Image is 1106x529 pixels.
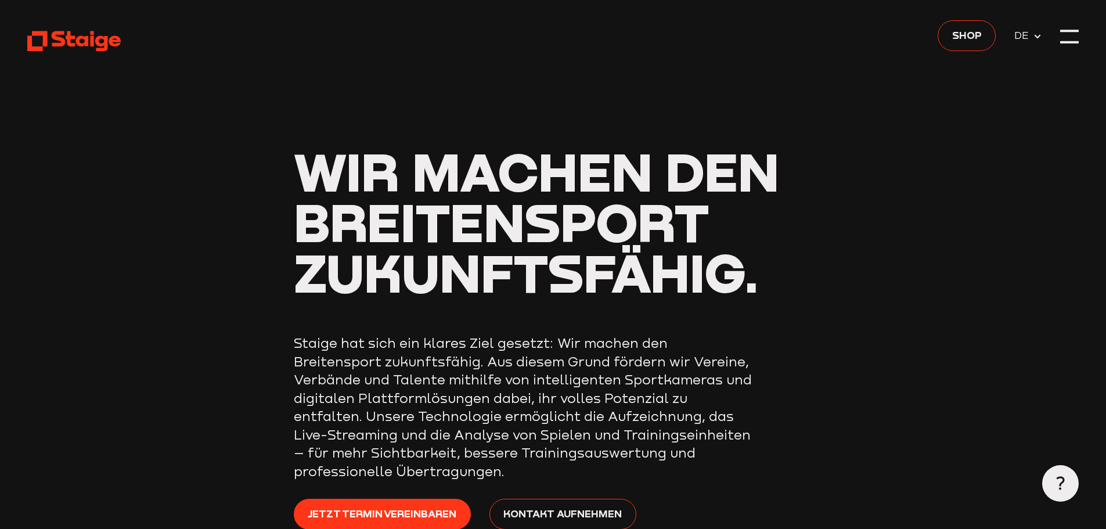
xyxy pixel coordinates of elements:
[952,27,982,43] span: Shop
[308,506,456,522] span: Jetzt Termin vereinbaren
[1014,27,1033,44] span: DE
[503,506,622,522] span: Kontakt aufnehmen
[294,334,758,480] p: Staige hat sich ein klares Ziel gesetzt: Wir machen den Breitensport zukunftsfähig. Aus diesem Gr...
[938,20,996,51] a: Shop
[294,139,779,304] span: Wir machen den Breitensport zukunftsfähig.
